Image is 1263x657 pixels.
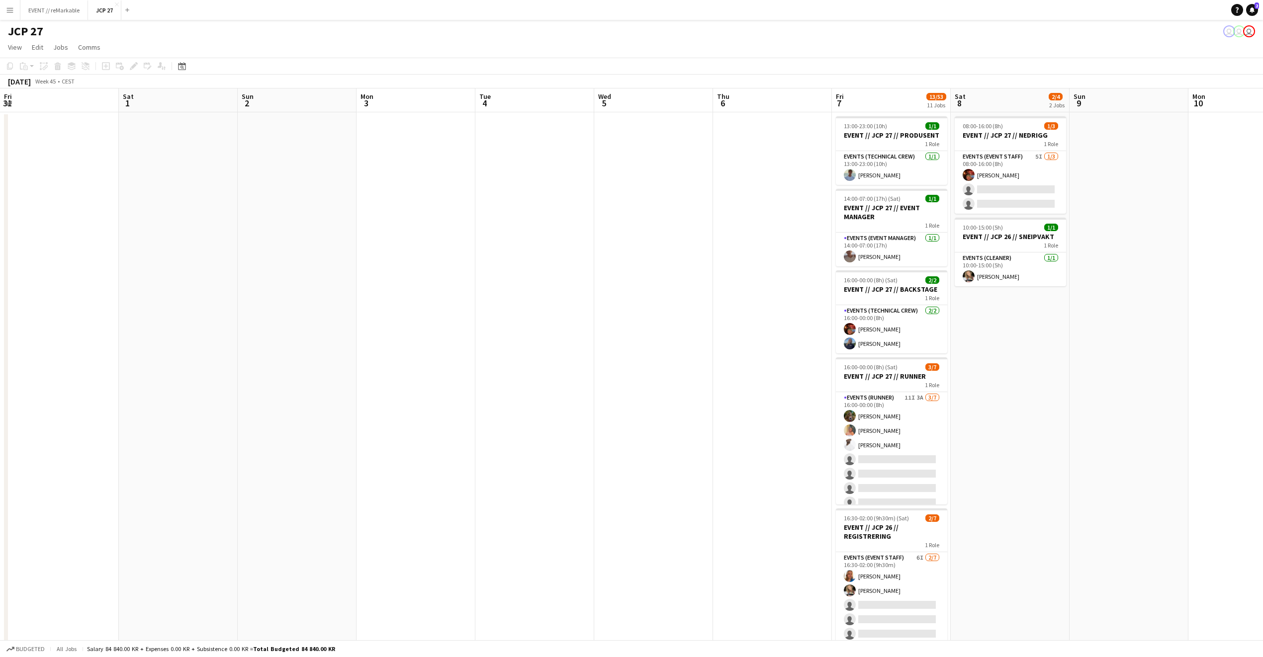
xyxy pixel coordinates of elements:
[926,93,946,100] span: 13/53
[925,381,939,389] span: 1 Role
[836,305,947,353] app-card-role: Events (Technical Crew)2/216:00-00:00 (8h)[PERSON_NAME][PERSON_NAME]
[955,151,1066,214] app-card-role: Events (Event Staff)5I1/308:00-16:00 (8h)[PERSON_NAME]
[955,92,966,101] span: Sat
[716,97,729,109] span: 6
[78,43,100,52] span: Comms
[53,43,68,52] span: Jobs
[2,97,12,109] span: 31
[74,41,104,54] a: Comms
[925,140,939,148] span: 1 Role
[1072,97,1085,109] span: 9
[955,252,1066,286] app-card-role: Events (Cleaner)1/110:00-15:00 (5h)[PERSON_NAME]
[5,644,46,655] button: Budgeted
[925,294,939,302] span: 1 Role
[1255,2,1259,9] span: 2
[836,270,947,353] app-job-card: 16:00-00:00 (8h) (Sat)2/2EVENT // JCP 27 // BACKSTAGE1 RoleEvents (Technical Crew)2/216:00-00:00 ...
[836,392,947,512] app-card-role: Events (Runner)11I3A3/716:00-00:00 (8h)[PERSON_NAME][PERSON_NAME][PERSON_NAME]
[953,97,966,109] span: 8
[925,363,939,371] span: 3/7
[925,541,939,549] span: 1 Role
[955,218,1066,286] app-job-card: 10:00-15:00 (5h)1/1EVENT // JCP 26 // SNEIPVAKT1 RoleEvents (Cleaner)1/110:00-15:00 (5h)[PERSON_N...
[361,92,373,101] span: Mon
[479,92,491,101] span: Tue
[1233,25,1245,37] app-user-avatar: Mille Jacobsen
[1192,92,1205,101] span: Mon
[844,276,898,284] span: 16:00-00:00 (8h) (Sat)
[49,41,72,54] a: Jobs
[955,131,1066,140] h3: EVENT // JCP 27 // NEDRIGG
[478,97,491,109] span: 4
[955,116,1066,214] app-job-card: 08:00-16:00 (8h)1/3EVENT // JCP 27 // NEDRIGG1 RoleEvents (Event Staff)5I1/308:00-16:00 (8h)[PERS...
[844,514,909,522] span: 16:30-02:00 (9h30m) (Sat)
[4,41,26,54] a: View
[87,645,335,653] div: Salary 84 840.00 KR + Expenses 0.00 KR + Subsistence 0.00 KR =
[834,97,844,109] span: 7
[253,645,335,653] span: Total Budgeted 84 840.00 KR
[1044,140,1058,148] span: 1 Role
[836,92,844,101] span: Fri
[1246,4,1258,16] a: 2
[836,357,947,504] app-job-card: 16:00-00:00 (8h) (Sat)3/7EVENT // JCP 27 // RUNNER1 RoleEvents (Runner)11I3A3/716:00-00:00 (8h)[P...
[963,122,1003,130] span: 08:00-16:00 (8h)
[240,97,254,109] span: 2
[1243,25,1255,37] app-user-avatar: Mille Jacobsen
[8,43,22,52] span: View
[844,363,898,371] span: 16:00-00:00 (8h) (Sat)
[20,0,88,20] button: EVENT // reMarkable
[242,92,254,101] span: Sun
[8,77,31,86] div: [DATE]
[33,78,58,85] span: Week 45
[836,523,947,541] h3: EVENT // JCP 26 // REGISTRERING
[963,224,1003,231] span: 10:00-15:00 (5h)
[1223,25,1235,37] app-user-avatar: Mille Jacobsen
[836,233,947,266] app-card-role: Events (Event Manager)1/114:00-07:00 (17h)[PERSON_NAME]
[121,97,134,109] span: 1
[1049,93,1063,100] span: 2/4
[1044,224,1058,231] span: 1/1
[927,101,946,109] div: 11 Jobs
[844,122,887,130] span: 13:00-23:00 (10h)
[836,189,947,266] app-job-card: 14:00-07:00 (17h) (Sat)1/1EVENT // JCP 27 // EVENT MANAGER1 RoleEvents (Event Manager)1/114:00-07...
[55,645,79,653] span: All jobs
[925,122,939,130] span: 1/1
[836,508,947,656] app-job-card: 16:30-02:00 (9h30m) (Sat)2/7EVENT // JCP 26 // REGISTRERING1 RoleEvents (Event Staff)6I2/716:30-0...
[359,97,373,109] span: 3
[32,43,43,52] span: Edit
[836,203,947,221] h3: EVENT // JCP 27 // EVENT MANAGER
[955,232,1066,241] h3: EVENT // JCP 26 // SNEIPVAKT
[597,97,611,109] span: 5
[1074,92,1085,101] span: Sun
[925,276,939,284] span: 2/2
[925,222,939,229] span: 1 Role
[836,285,947,294] h3: EVENT // JCP 27 // BACKSTAGE
[598,92,611,101] span: Wed
[88,0,121,20] button: JCP 27
[836,131,947,140] h3: EVENT // JCP 27 // PRODUSENT
[123,92,134,101] span: Sat
[717,92,729,101] span: Thu
[8,24,43,39] h1: JCP 27
[62,78,75,85] div: CEST
[836,151,947,185] app-card-role: Events (Technical Crew)1/113:00-23:00 (10h)[PERSON_NAME]
[925,195,939,202] span: 1/1
[836,116,947,185] app-job-card: 13:00-23:00 (10h)1/1EVENT // JCP 27 // PRODUSENT1 RoleEvents (Technical Crew)1/113:00-23:00 (10h)...
[4,92,12,101] span: Fri
[28,41,47,54] a: Edit
[1044,242,1058,249] span: 1 Role
[925,514,939,522] span: 2/7
[844,195,901,202] span: 14:00-07:00 (17h) (Sat)
[1044,122,1058,130] span: 1/3
[836,372,947,381] h3: EVENT // JCP 27 // RUNNER
[1191,97,1205,109] span: 10
[1049,101,1065,109] div: 2 Jobs
[16,646,45,653] span: Budgeted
